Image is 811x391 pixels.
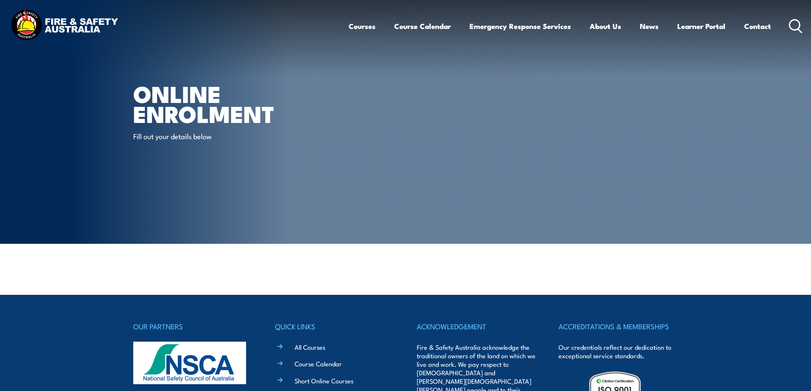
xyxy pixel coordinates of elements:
img: nsca-logo-footer [133,342,246,384]
h1: Online Enrolment [133,83,344,123]
a: Short Online Courses [295,376,353,385]
a: All Courses [295,342,325,351]
p: Our credentials reflect our dedication to exceptional service standards. [559,343,678,360]
a: News [640,15,659,37]
h4: QUICK LINKS [275,320,394,332]
a: Courses [349,15,375,37]
a: Learner Portal [677,15,725,37]
a: Contact [744,15,771,37]
a: About Us [590,15,621,37]
h4: ACKNOWLEDGEMENT [417,320,536,332]
p: Fill out your details below [133,131,289,141]
a: Course Calendar [295,359,342,368]
h4: ACCREDITATIONS & MEMBERSHIPS [559,320,678,332]
a: Emergency Response Services [470,15,571,37]
a: Course Calendar [394,15,451,37]
h4: OUR PARTNERS [133,320,252,332]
